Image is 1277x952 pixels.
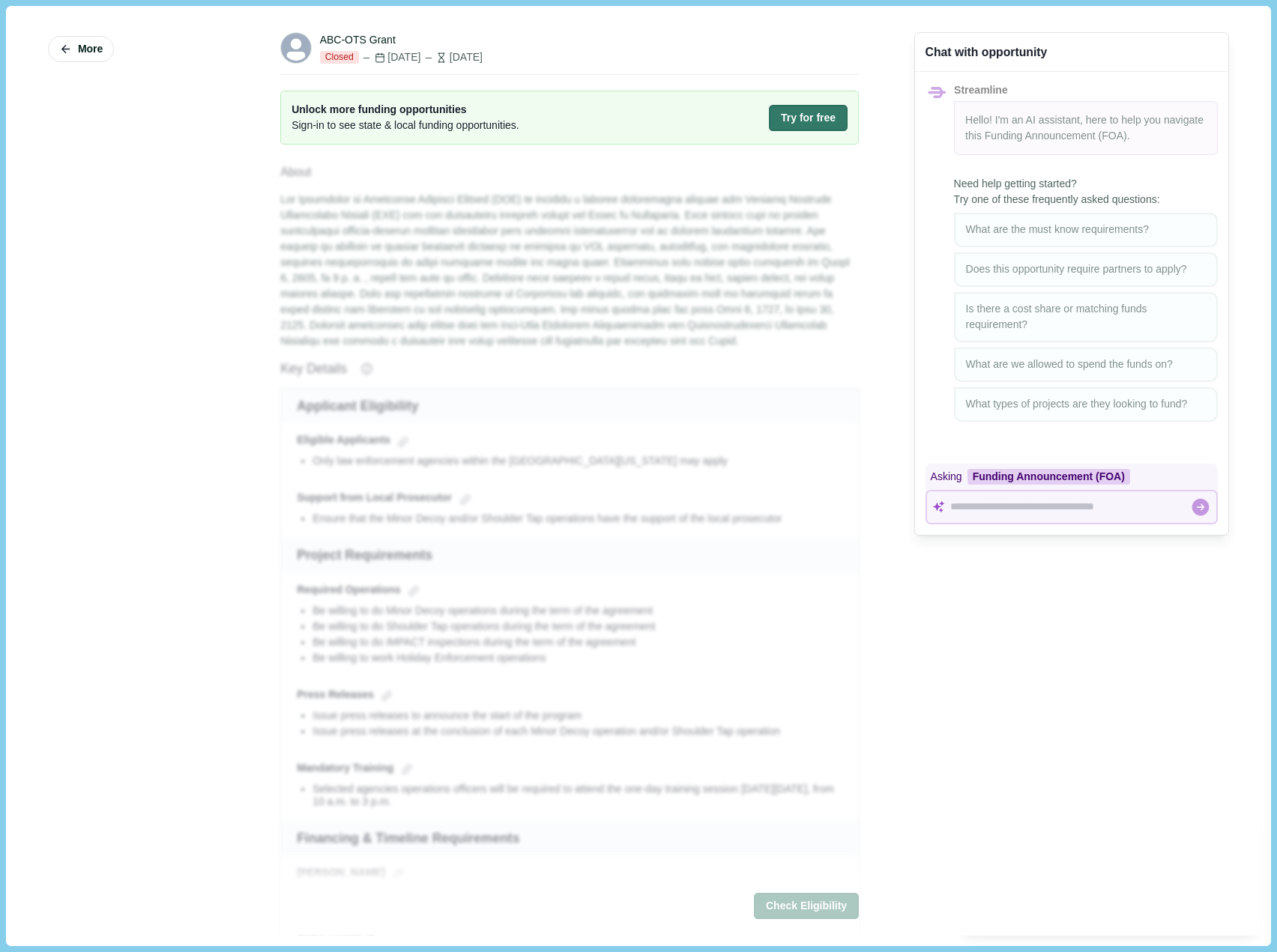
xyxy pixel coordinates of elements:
div: Chat with opportunity [926,43,1048,61]
svg: avatar [281,33,311,63]
span: Closed [320,51,359,64]
button: More [48,36,114,62]
div: Funding Announcement (FOA) [967,469,1130,485]
div: Asking [926,464,1218,490]
button: Try for free [769,105,848,131]
span: Sign-in to see state & local funding opportunities. [292,118,519,133]
span: Unlock more funding opportunities [292,102,519,118]
span: More [78,43,103,55]
div: [DATE] [423,49,483,65]
button: Check Eligibility [754,894,859,920]
div: ABC-OTS Grant [320,32,396,48]
span: Need help getting started? Try one of these frequently asked questions: [954,176,1218,207]
span: Funding Announcement (FOA) [985,130,1127,142]
div: [DATE] [361,49,420,65]
span: Streamline [954,84,1008,96]
span: Hello! I'm an AI assistant, here to help you navigate this . [965,114,1204,142]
